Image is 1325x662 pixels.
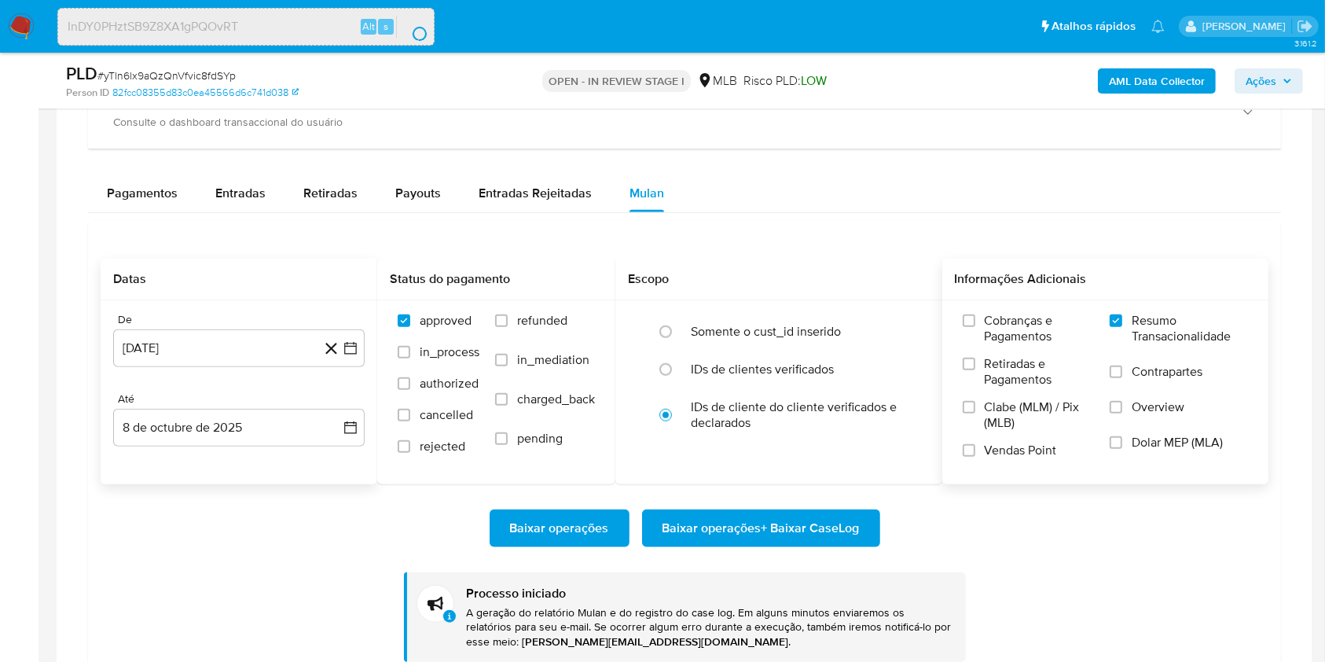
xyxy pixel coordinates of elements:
button: Ações [1235,68,1303,94]
div: MLB [697,72,737,90]
input: Pesquise usuários ou casos... [58,17,434,37]
b: PLD [66,61,97,86]
button: AML Data Collector [1098,68,1216,94]
p: OPEN - IN REVIEW STAGE I [542,70,691,92]
span: # yTln6lx9aQzQnVfvic8fdSYp [97,68,236,83]
a: Sair [1297,18,1313,35]
b: Person ID [66,86,109,100]
span: s [384,19,388,34]
span: LOW [801,72,827,90]
a: 82fcc08355d83c0ea45566d6c741d038 [112,86,299,100]
span: Ações [1246,68,1276,94]
a: Notificações [1151,20,1165,33]
b: AML Data Collector [1109,68,1205,94]
p: sara.carvalhaes@mercadopago.com.br [1202,19,1291,34]
span: Risco PLD: [743,72,827,90]
span: 3.161.2 [1294,37,1317,50]
button: search-icon [396,16,428,38]
span: Atalhos rápidos [1052,18,1136,35]
span: Alt [362,19,375,34]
